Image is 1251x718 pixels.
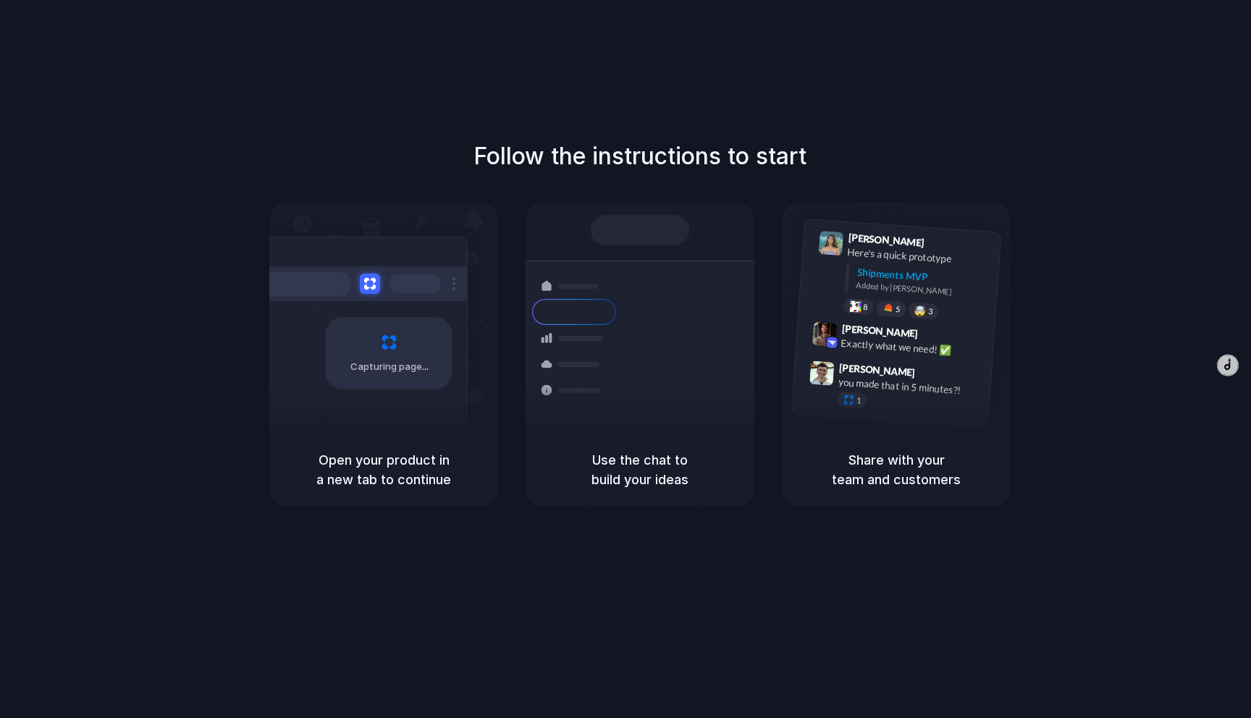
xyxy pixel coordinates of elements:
span: 8 [863,303,868,311]
span: 5 [896,305,901,313]
span: [PERSON_NAME] [848,229,924,250]
h5: Share with your team and customers [799,450,993,489]
div: Here's a quick prototype [847,245,992,269]
h5: Open your product in a new tab to continue [287,450,481,489]
span: 9:42 AM [922,328,952,345]
span: Capturing page [350,360,431,374]
span: 3 [928,308,933,316]
span: 9:41 AM [929,237,959,254]
span: 9:47 AM [919,367,949,384]
h5: Use the chat to build your ideas [543,450,737,489]
h1: Follow the instructions to start [473,139,806,174]
div: 🤯 [914,306,927,317]
span: 1 [856,397,862,405]
div: Shipments MVP [856,265,990,289]
div: Exactly what we need! ✅ [841,336,985,360]
span: [PERSON_NAME] [841,321,918,342]
div: you made that in 5 minutes?! [838,375,982,400]
span: [PERSON_NAME] [839,360,916,381]
div: Added by [PERSON_NAME] [856,279,989,300]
